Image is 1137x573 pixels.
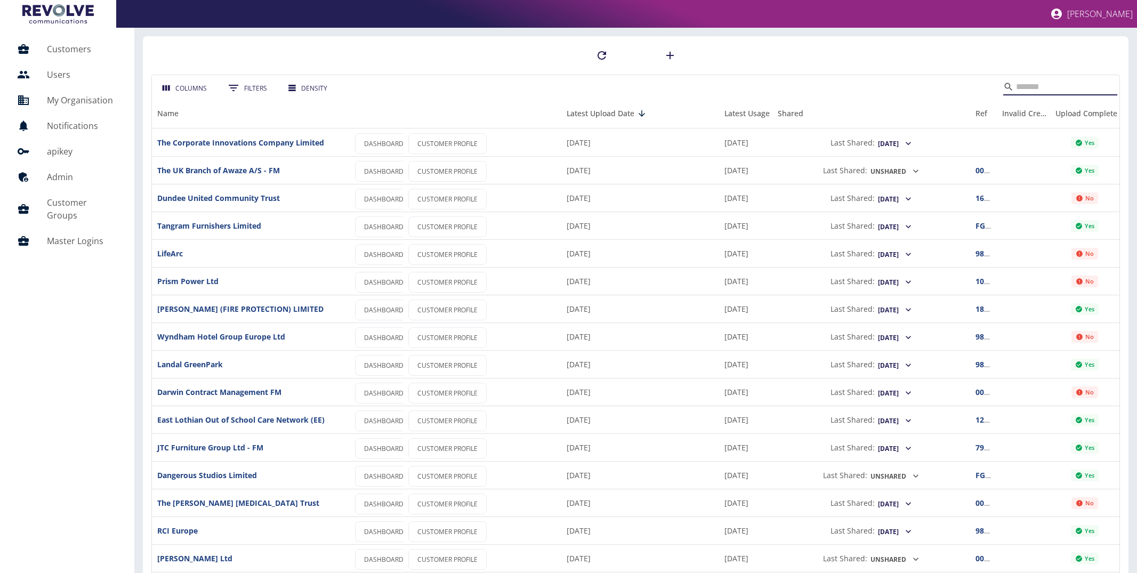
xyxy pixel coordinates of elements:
[408,133,487,154] a: CUSTOMER PROFILE
[719,212,772,239] div: 31 Jul 2025
[1085,528,1094,534] p: Yes
[1085,417,1094,423] p: Yes
[408,189,487,209] a: CUSTOMER PROFILE
[975,498,1010,508] a: 00794300
[877,413,912,429] button: [DATE]
[408,355,487,376] a: CUSTOMER PROFILE
[220,77,276,99] button: Show filters
[157,359,223,369] a: Landal GreenPark
[877,191,912,207] button: [DATE]
[778,129,965,156] div: Last Shared:
[975,442,1001,453] a: 794492
[47,119,117,132] h5: Notifications
[9,87,126,113] a: My Organisation
[975,248,1010,259] a: 98872368
[772,99,970,128] div: Shared
[157,332,285,342] a: Wyndham Hotel Group Europe Ltd
[561,295,720,322] div: 08 Aug 2025
[157,138,324,148] a: The Corporate Innovations Company Limited
[1067,8,1133,20] p: [PERSON_NAME]
[1071,248,1098,260] div: Not all required reports for this customer were uploaded for the latest usage month.
[1085,472,1094,479] p: Yes
[408,521,487,542] a: CUSTOMER PROFILE
[719,184,772,212] div: 06 Aug 2025
[280,78,336,98] button: Density
[47,235,117,247] h5: Master Logins
[408,272,487,293] a: CUSTOMER PROFILE
[561,516,720,544] div: 07 Aug 2025
[1002,108,1048,119] div: Invalid Creds
[975,359,1010,369] a: 98885569
[1085,389,1094,396] p: No
[9,113,126,139] a: Notifications
[1071,331,1098,343] div: Not all required reports for this customer were uploaded for the latest usage month.
[719,99,772,128] div: Latest Usage
[778,351,965,378] div: Last Shared:
[408,549,487,570] a: CUSTOMER PROFILE
[157,387,281,397] a: Darwin Contract Management FM
[561,378,720,406] div: 08 Aug 2025
[9,62,126,87] a: Users
[778,378,965,406] div: Last Shared:
[157,498,319,508] a: The [PERSON_NAME] [MEDICAL_DATA] Trust
[778,406,965,433] div: Last Shared:
[877,523,912,540] button: [DATE]
[877,135,912,152] button: [DATE]
[877,329,912,346] button: [DATE]
[975,165,1010,175] a: 00795146
[355,410,413,431] a: DASHBOARD
[719,461,772,489] div: 31 Jul 2025
[877,219,912,235] button: [DATE]
[719,433,772,461] div: 05 Aug 2025
[1085,445,1094,451] p: Yes
[975,415,1014,425] a: 129585595
[567,108,634,119] div: Latest Upload Date
[719,267,772,295] div: 03 Aug 2025
[561,267,720,295] div: 08 Aug 2025
[1085,167,1094,174] p: Yes
[975,526,1010,536] a: 98772581
[1085,251,1094,257] p: No
[408,466,487,487] a: CUSTOMER PROFILE
[355,383,413,403] a: DASHBOARD
[561,156,720,184] div: 11 Aug 2025
[157,165,280,175] a: The UK Branch of Awaze A/S - FM
[877,302,912,318] button: [DATE]
[778,434,965,461] div: Last Shared:
[975,470,1011,480] a: FG707039
[157,304,324,314] a: [PERSON_NAME] (FIRE PROTECTION) LIMITED
[869,468,920,485] button: Unshared
[719,406,772,433] div: 04 Aug 2025
[22,4,94,23] img: Logo
[1071,276,1098,287] div: Not all required reports for this customer were uploaded for the latest usage month.
[355,355,413,376] a: DASHBOARD
[719,544,772,572] div: 03 Aug 2025
[9,228,126,254] a: Master Logins
[561,99,720,128] div: Latest Upload Date
[355,494,413,514] a: DASHBOARD
[355,438,413,459] a: DASHBOARD
[778,184,965,212] div: Last Shared:
[975,553,1010,563] a: 00800701
[561,461,720,489] div: 08 Aug 2025
[1071,192,1098,204] div: Not all required reports for this customer were uploaded for the latest usage month.
[975,108,987,119] div: Ref
[408,410,487,431] a: CUSTOMER PROFILE
[778,212,965,239] div: Last Shared:
[719,350,772,378] div: 05 Aug 2025
[778,295,965,322] div: Last Shared:
[157,248,183,259] a: LifeArc
[355,244,413,265] a: DASHBOARD
[1003,78,1117,98] div: Search
[1085,278,1094,285] p: No
[778,268,965,295] div: Last Shared:
[157,442,263,453] a: JTC Furniture Group Ltd - FM
[157,470,257,480] a: Dangerous Studios Limited
[877,496,912,512] button: [DATE]
[877,357,912,374] button: [DATE]
[408,327,487,348] a: CUSTOMER PROFILE
[47,196,117,222] h5: Customer Groups
[997,99,1050,128] div: Invalid Creds
[561,128,720,156] div: 11 Aug 2025
[1085,306,1094,312] p: Yes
